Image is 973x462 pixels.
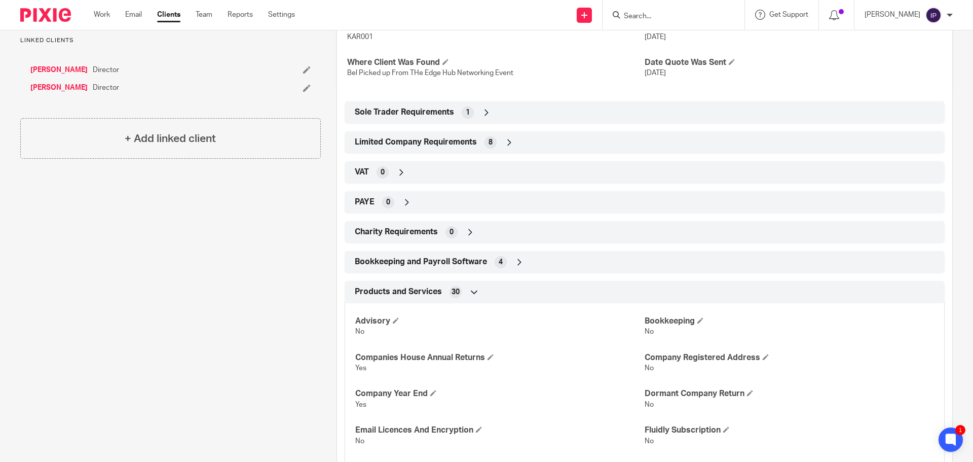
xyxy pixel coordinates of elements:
p: Linked clients [20,37,321,45]
h4: Where Client Was Found [347,57,645,68]
span: Charity Requirements [355,227,438,237]
a: Email [125,10,142,20]
span: 30 [452,287,460,297]
span: Yes [355,365,366,372]
img: Pixie [20,8,71,22]
h4: Company Year End [355,388,645,399]
h4: Fluidly Subscription [645,425,934,436]
span: No [645,365,654,372]
span: Limited Company Requirements [355,137,477,148]
a: Clients [157,10,180,20]
span: Products and Services [355,287,442,297]
span: No [645,438,654,445]
h4: Bookkeeping [645,316,934,327]
h4: Company Registered Address [645,352,934,363]
span: 0 [381,167,385,177]
span: KAR001 [347,33,373,41]
a: Work [94,10,110,20]
span: Bel Picked up From THe Edge Hub Networking Event [347,69,513,77]
span: No [355,438,364,445]
span: 8 [489,137,493,148]
div: 1 [955,425,965,435]
a: [PERSON_NAME] [30,65,88,75]
span: 4 [499,257,503,267]
h4: Companies House Annual Returns [355,352,645,363]
h4: Email Licences And Encryption [355,425,645,436]
h4: + Add linked client [125,131,216,147]
span: Director [93,65,119,75]
span: No [645,328,654,335]
span: 1 [466,108,470,118]
span: Get Support [769,11,808,18]
span: PAYE [355,197,375,207]
a: Reports [228,10,253,20]
h4: Dormant Company Return [645,388,934,399]
a: Team [196,10,212,20]
span: No [645,401,654,408]
p: [PERSON_NAME] [865,10,920,20]
span: Director [93,83,119,93]
img: svg%3E [925,7,942,23]
span: No [355,328,364,335]
h4: Date Quote Was Sent [645,57,942,68]
span: VAT [355,167,369,177]
span: Bookkeeping and Payroll Software [355,257,487,267]
span: 0 [450,227,454,237]
h4: Advisory [355,316,645,327]
span: 0 [386,197,390,207]
span: Yes [355,401,366,408]
input: Search [623,12,714,21]
a: [PERSON_NAME] [30,83,88,93]
span: [DATE] [645,69,666,77]
a: Settings [268,10,295,20]
span: Sole Trader Requirements [355,107,454,118]
span: [DATE] [645,33,666,41]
